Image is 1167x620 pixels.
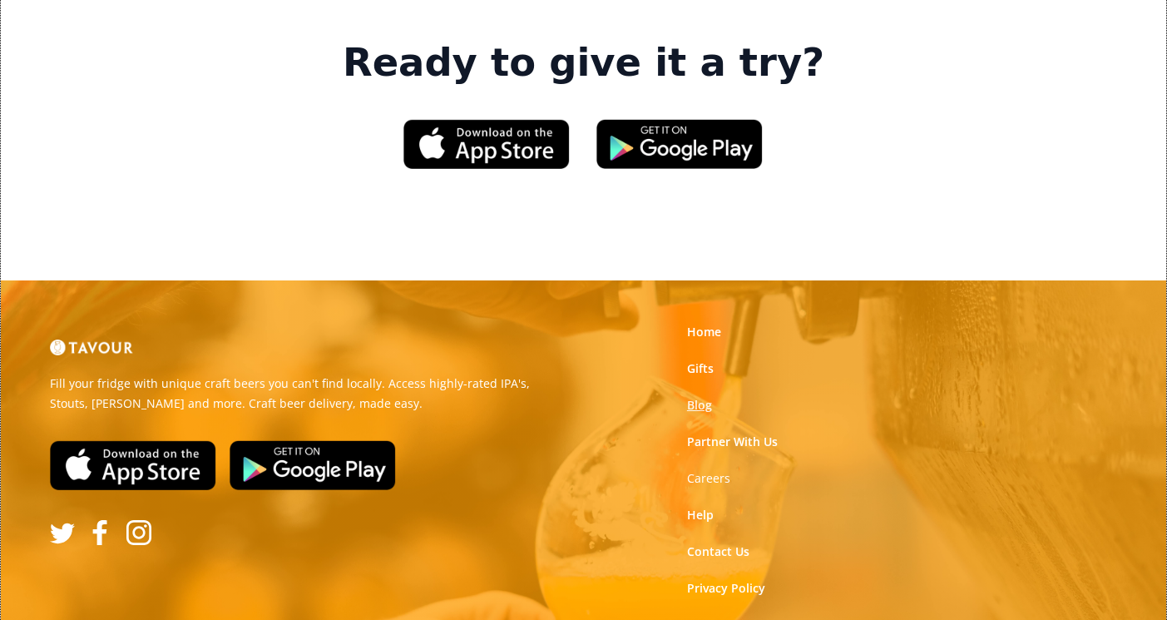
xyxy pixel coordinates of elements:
[687,543,749,560] a: Contact Us
[687,434,778,450] a: Partner With Us
[687,470,730,486] strong: Careers
[687,324,721,340] a: Home
[50,374,571,414] p: Fill your fridge with unique craft beers you can't find locally. Access highly-rated IPA's, Stout...
[687,470,730,487] a: Careers
[687,360,714,377] a: Gifts
[687,580,765,597] a: Privacy Policy
[687,397,712,414] a: Blog
[343,40,824,87] strong: Ready to give it a try?
[687,507,714,523] a: Help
